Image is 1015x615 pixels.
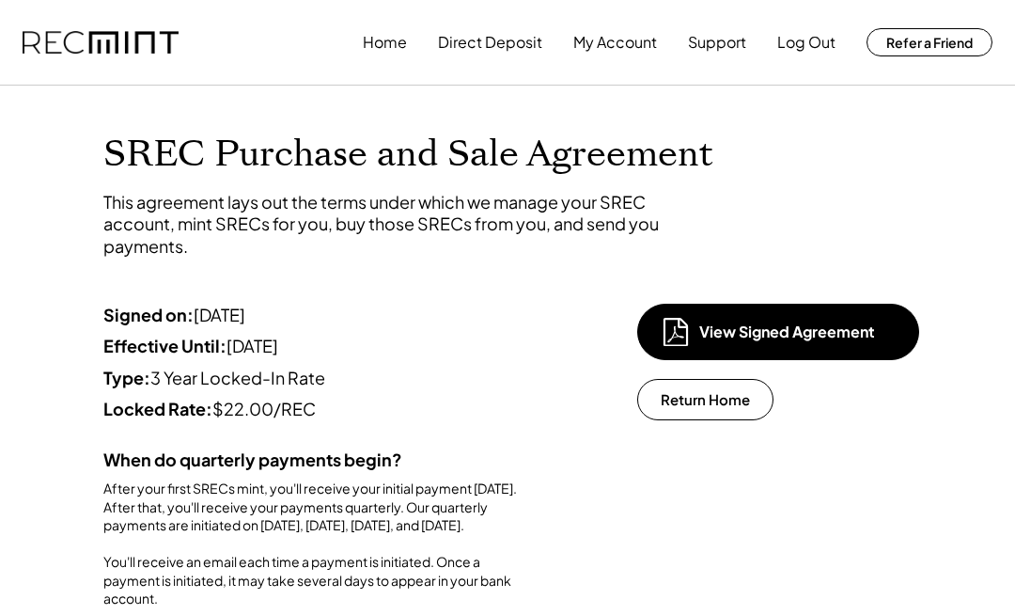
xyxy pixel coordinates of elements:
button: Return Home [637,379,773,420]
button: Direct Deposit [438,24,542,61]
h1: SREC Purchase and Sale Agreement [103,133,912,177]
div: [DATE] [103,335,526,356]
strong: Type: [103,367,150,388]
button: Support [688,24,746,61]
strong: Effective Until: [103,335,226,356]
strong: When do quarterly payments begin? [103,449,402,470]
strong: Locked Rate: [103,398,212,419]
button: My Account [573,24,657,61]
div: This agreement lays out the terms under which we manage your SREC account, mint SRECs for you, bu... [103,191,667,257]
button: Log Out [777,24,835,61]
button: Home [363,24,407,61]
strong: Signed on: [103,304,194,325]
div: 3 Year Locked-In Rate [103,367,526,388]
img: recmint-logotype%403x.png [23,31,179,55]
div: View Signed Agreement [699,322,887,342]
div: [DATE] [103,304,526,325]
div: $22.00/REC [103,398,526,419]
button: Refer a Friend [867,28,992,56]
